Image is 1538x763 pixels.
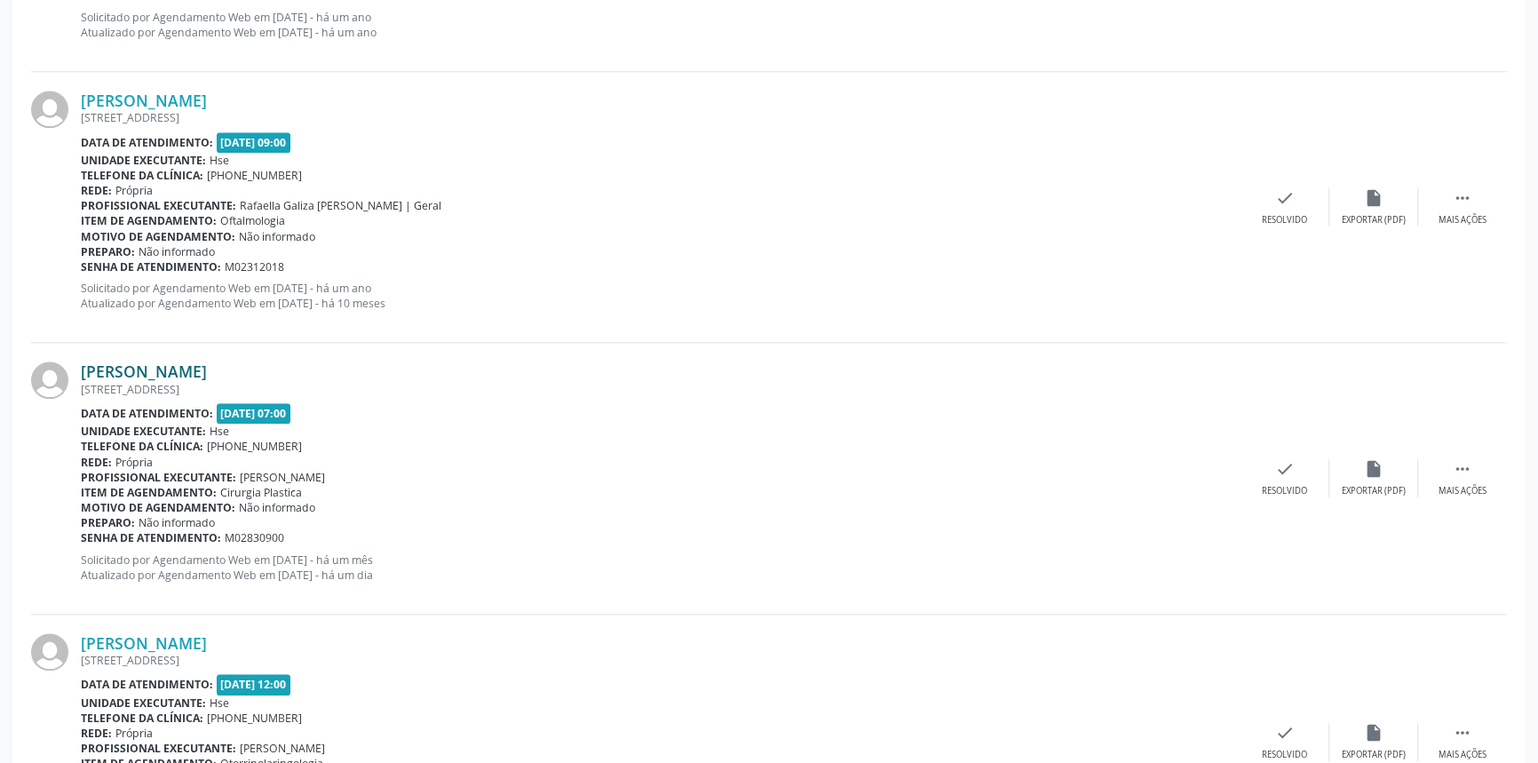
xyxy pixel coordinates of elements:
[81,213,217,228] b: Item de agendamento:
[81,110,1241,125] div: [STREET_ADDRESS]
[81,153,206,168] b: Unidade executante:
[1364,459,1383,479] i: insert_drive_file
[81,91,207,110] a: [PERSON_NAME]
[1262,485,1307,497] div: Resolvido
[210,424,229,439] span: Hse
[81,711,203,726] b: Telefone da clínica:
[217,403,291,424] span: [DATE] 07:00
[1439,485,1486,497] div: Mais ações
[1275,459,1295,479] i: check
[225,259,284,274] span: M02312018
[220,485,302,500] span: Cirurgia Plastica
[81,244,135,259] b: Preparo:
[81,677,213,692] b: Data de atendimento:
[81,455,112,470] b: Rede:
[1342,214,1406,227] div: Exportar (PDF)
[239,229,315,244] span: Não informado
[220,213,285,228] span: Oftalmologia
[240,470,325,485] span: [PERSON_NAME]
[81,653,1241,668] div: [STREET_ADDRESS]
[239,500,315,515] span: Não informado
[1453,459,1472,479] i: 
[81,183,112,198] b: Rede:
[115,455,153,470] span: Própria
[81,382,1241,397] div: [STREET_ADDRESS]
[81,198,236,213] b: Profissional executante:
[1364,723,1383,743] i: insert_drive_file
[210,153,229,168] span: Hse
[81,552,1241,583] p: Solicitado por Agendamento Web em [DATE] - há um mês Atualizado por Agendamento Web em [DATE] - h...
[217,132,291,153] span: [DATE] 09:00
[81,406,213,421] b: Data de atendimento:
[81,362,207,381] a: [PERSON_NAME]
[81,10,1241,40] p: Solicitado por Agendamento Web em [DATE] - há um ano Atualizado por Agendamento Web em [DATE] - h...
[139,244,215,259] span: Não informado
[81,168,203,183] b: Telefone da clínica:
[240,198,441,213] span: Rafaella Galiza [PERSON_NAME] | Geral
[1275,188,1295,208] i: check
[240,741,325,756] span: [PERSON_NAME]
[81,439,203,454] b: Telefone da clínica:
[1275,723,1295,743] i: check
[81,500,235,515] b: Motivo de agendamento:
[1453,188,1472,208] i: 
[81,695,206,711] b: Unidade executante:
[31,633,68,671] img: img
[217,674,291,695] span: [DATE] 12:00
[81,259,221,274] b: Senha de atendimento:
[1439,749,1486,761] div: Mais ações
[81,515,135,530] b: Preparo:
[1364,188,1383,208] i: insert_drive_file
[207,711,302,726] span: [PHONE_NUMBER]
[1342,749,1406,761] div: Exportar (PDF)
[1262,214,1307,227] div: Resolvido
[207,168,302,183] span: [PHONE_NUMBER]
[81,470,236,485] b: Profissional executante:
[81,741,236,756] b: Profissional executante:
[81,726,112,741] b: Rede:
[31,362,68,399] img: img
[1453,723,1472,743] i: 
[81,135,213,150] b: Data de atendimento:
[207,439,302,454] span: [PHONE_NUMBER]
[81,424,206,439] b: Unidade executante:
[31,91,68,128] img: img
[1439,214,1486,227] div: Mais ações
[81,633,207,653] a: [PERSON_NAME]
[1342,485,1406,497] div: Exportar (PDF)
[81,530,221,545] b: Senha de atendimento:
[1262,749,1307,761] div: Resolvido
[139,515,215,530] span: Não informado
[81,281,1241,311] p: Solicitado por Agendamento Web em [DATE] - há um ano Atualizado por Agendamento Web em [DATE] - h...
[81,229,235,244] b: Motivo de agendamento:
[81,485,217,500] b: Item de agendamento:
[225,530,284,545] span: M02830900
[210,695,229,711] span: Hse
[115,726,153,741] span: Própria
[115,183,153,198] span: Própria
